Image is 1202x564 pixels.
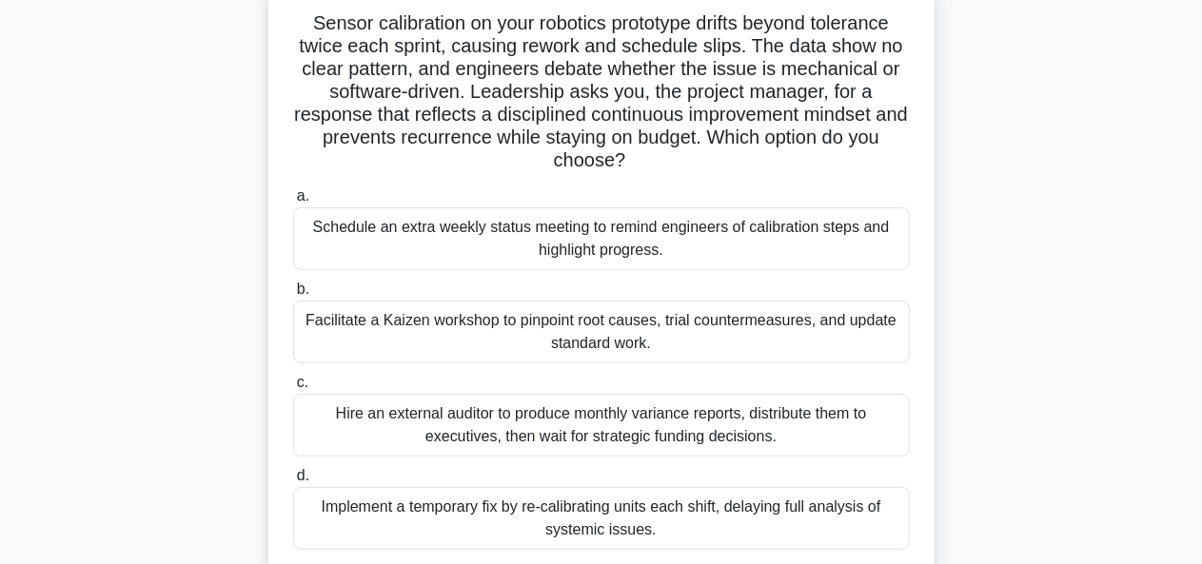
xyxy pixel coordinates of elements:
[297,281,309,297] span: b.
[293,207,910,270] div: Schedule an extra weekly status meeting to remind engineers of calibration steps and highlight pr...
[297,187,309,204] span: a.
[293,394,910,457] div: Hire an external auditor to produce monthly variance reports, distribute them to executives, then...
[293,487,910,550] div: Implement a temporary fix by re-calibrating units each shift, delaying full analysis of systemic ...
[297,467,309,483] span: d.
[293,301,910,363] div: Facilitate a Kaizen workshop to pinpoint root causes, trial countermeasures, and update standard ...
[297,374,308,390] span: c.
[291,11,912,173] h5: Sensor calibration on your robotics prototype drifts beyond tolerance twice each sprint, causing ...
